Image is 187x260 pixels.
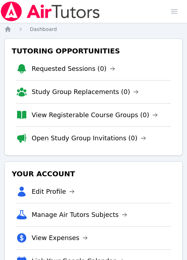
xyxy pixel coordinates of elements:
[30,26,57,32] span: Dashboard
[32,233,88,243] a: View Expenses
[32,87,139,97] a: Study Group Replacements (0)
[32,187,75,197] a: Edit Profile
[32,110,158,120] a: View Registerable Course Groups (0)
[32,133,146,143] a: Open Study Group Invitations (0)
[4,26,183,33] nav: Breadcrumb
[32,210,127,220] a: Manage Air Tutors Subjects
[10,45,177,57] h3: Tutoring Opportunities
[30,26,57,33] a: Dashboard
[32,64,115,74] a: Requested Sessions (0)
[10,167,177,180] h3: Your Account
